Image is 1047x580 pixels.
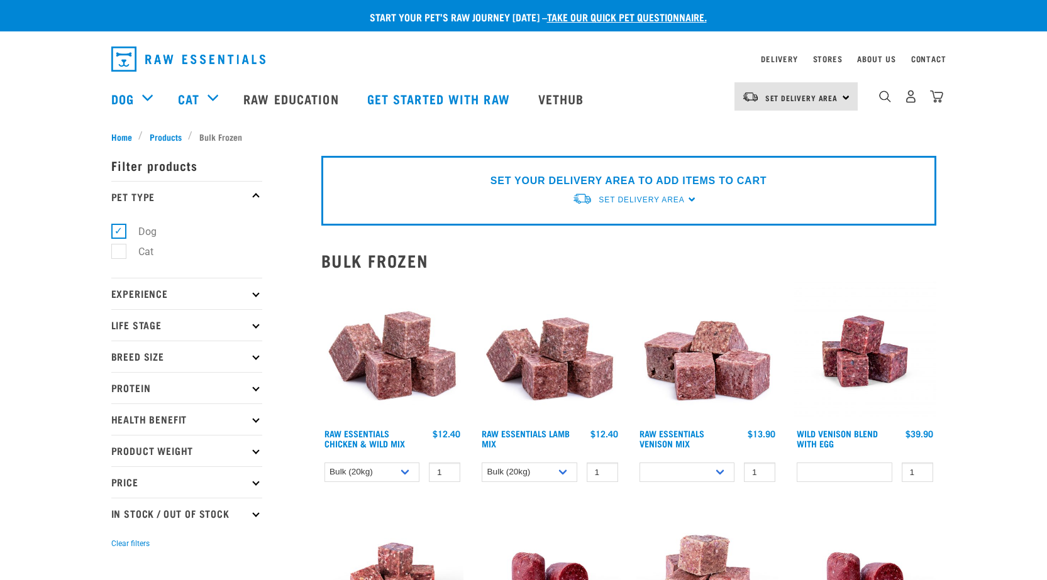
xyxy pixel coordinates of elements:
img: home-icon@2x.png [930,90,943,103]
label: Cat [118,244,158,260]
h2: Bulk Frozen [321,251,936,270]
p: Health Benefit [111,403,262,435]
nav: breadcrumbs [111,130,936,143]
span: Set Delivery Area [599,195,684,204]
input: 1 [744,462,775,482]
a: Delivery [761,57,797,61]
p: In Stock / Out Of Stock [111,498,262,529]
p: Life Stage [111,309,262,341]
a: Products [143,130,188,143]
a: Raw Essentials Venison Mix [640,431,704,446]
label: Dog [118,224,162,239]
button: Clear filters [111,538,150,549]
div: $13.90 [748,429,775,439]
a: Cat [178,89,199,108]
img: home-icon-1@2x.png [879,90,891,102]
a: Get started with Raw [355,74,526,124]
nav: dropdown navigation [101,41,946,77]
img: Venison Egg 1616 [794,280,936,423]
a: take our quick pet questionnaire. [547,14,707,19]
a: About Us [857,57,895,61]
img: user.png [904,90,917,103]
p: Filter products [111,150,262,181]
a: Stores [813,57,843,61]
img: van-moving.png [742,91,759,102]
span: Home [111,130,132,143]
p: Protein [111,372,262,403]
img: ?1041 RE Lamb Mix 01 [479,280,621,423]
a: Home [111,130,139,143]
img: van-moving.png [572,192,592,205]
p: SET YOUR DELIVERY AREA TO ADD ITEMS TO CART [490,173,767,189]
input: 1 [429,462,460,482]
img: Raw Essentials Logo [111,47,265,72]
input: 1 [587,462,618,482]
p: Price [111,466,262,498]
div: $39.90 [906,429,933,439]
div: $12.40 [590,429,618,439]
span: Products [150,130,182,143]
p: Pet Type [111,181,262,212]
a: Contact [911,57,946,61]
p: Breed Size [111,341,262,372]
a: Raw Essentials Lamb Mix [482,431,570,446]
input: 1 [902,462,933,482]
p: Product Weight [111,435,262,466]
div: $12.40 [433,429,460,439]
img: 1113 RE Venison Mix 01 [636,280,779,423]
a: Vethub [526,74,600,124]
a: Dog [111,89,134,108]
a: Raw Essentials Chicken & Wild Mix [324,431,405,446]
span: Set Delivery Area [765,96,838,100]
a: Wild Venison Blend with Egg [797,431,878,446]
a: Raw Education [231,74,354,124]
p: Experience [111,278,262,309]
img: Pile Of Cubed Chicken Wild Meat Mix [321,280,464,423]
